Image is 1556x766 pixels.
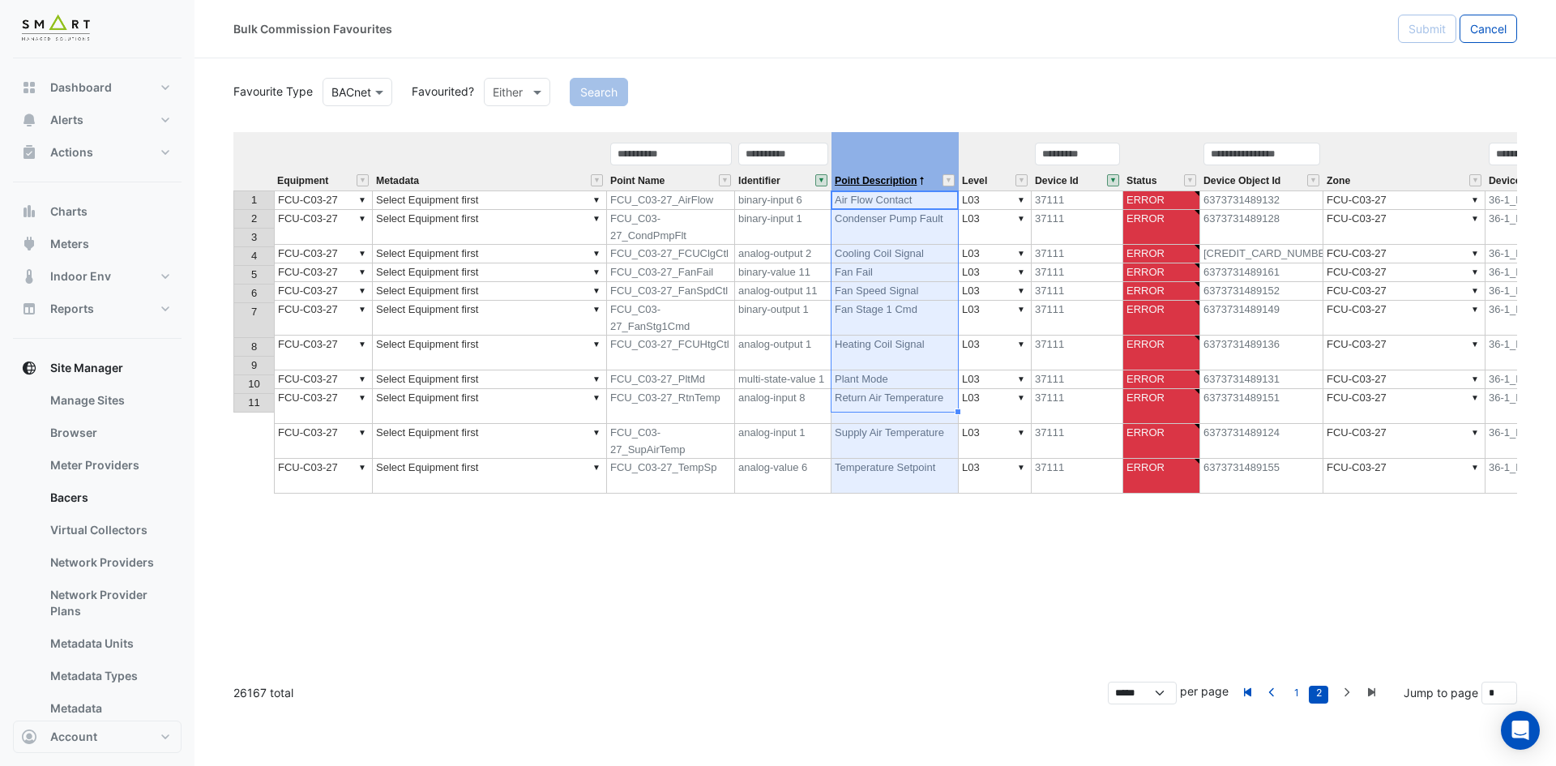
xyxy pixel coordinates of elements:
td: binary-input 1 [735,210,831,245]
div: ▼ [1015,389,1028,406]
span: per page [1180,684,1229,698]
td: FCU-C03-27 [274,301,373,336]
span: Level [962,176,987,186]
span: 11 [248,396,259,409]
td: FCU_C03-27_TempSp [607,459,735,494]
span: 8 [251,340,257,353]
div: ▼ [1468,301,1481,318]
span: Cancel [1470,22,1507,36]
td: FCU-C03-27 [1323,190,1485,210]
td: ERROR [1123,336,1200,370]
div: 26167 total [233,684,1108,701]
td: 6373731489136 [1200,336,1323,370]
span: Device Object Id [1203,176,1280,186]
td: FCU_C03-27_RtnTemp [607,389,735,424]
td: FCU-C03-27 [274,190,373,210]
td: 37111 [1032,424,1123,459]
button: Reports [13,293,182,325]
td: FCU-C03-27 [1323,389,1485,424]
td: FCU-C03-27 [274,282,373,301]
td: ERROR [1123,263,1200,282]
a: 1 [1287,686,1306,704]
td: Supply Air Temperature [831,424,959,459]
td: ERROR [1123,210,1200,245]
td: FCU-C03-27 [274,424,373,459]
td: FCU_C03-27_FanSpdCtl [607,282,735,301]
button: Site Manager [13,352,182,384]
td: FCU_C03-27_CondPmpFlt [607,210,735,245]
td: ERROR [1123,190,1200,210]
td: L03 [959,282,1032,301]
td: L03 [959,370,1032,389]
app-icon: Actions [21,144,37,160]
td: Select Equipment first [373,424,607,459]
td: FCU-C03-27 [1323,459,1485,494]
td: FCU-C03-27 [1323,424,1485,459]
td: FCU-C03-27 [1323,282,1485,301]
span: 9 [251,359,257,371]
td: 6373731489128 [1200,210,1323,245]
td: 37111 [1032,282,1123,301]
td: analog-value 6 [735,459,831,494]
span: 1 [251,194,257,206]
app-icon: Alerts [21,112,37,128]
a: Browser [37,417,182,449]
td: FCU_C03-27_PltMd [607,370,735,389]
a: Manage Sites [37,384,182,417]
label: Favourite Type [224,83,313,100]
div: ▼ [1468,263,1481,280]
td: 37111 [1032,190,1123,210]
div: ▼ [1468,245,1481,262]
td: FCU-C03-27 [1323,245,1485,263]
td: 6373731489155 [1200,459,1323,494]
td: FCU_C03-27_FanFail [607,263,735,282]
td: FCU-C03-27 [274,389,373,424]
label: Favourited? [402,83,474,100]
span: 2 [251,212,257,225]
td: FCU_C03-27_FanStg1Cmd [607,301,735,336]
app-icon: Charts [21,203,37,220]
div: ▼ [1015,282,1028,299]
td: FCU-C03-27 [1323,336,1485,370]
span: Point Description [835,176,917,186]
td: 37111 [1032,389,1123,424]
button: Account [13,721,182,753]
td: 6373731489149 [1200,301,1323,336]
div: ▼ [1468,389,1481,406]
div: Open Intercom Messenger [1501,711,1540,750]
div: ▼ [590,459,603,476]
td: Select Equipment first [373,190,607,210]
td: Select Equipment first [373,459,607,494]
div: ▼ [1015,370,1028,387]
div: ▼ [1015,245,1028,262]
span: Equipment [277,176,328,186]
app-icon: Reports [21,301,37,317]
td: FCU_C03-27_AirFlow [607,190,735,210]
div: ▼ [590,282,603,299]
div: ▼ [590,389,603,406]
td: Select Equipment first [373,282,607,301]
td: 6373731489131 [1200,370,1323,389]
td: 37111 [1032,336,1123,370]
td: 37111 [1032,210,1123,245]
app-icon: Indoor Env [21,268,37,285]
td: ERROR [1123,459,1200,494]
td: analog-input 8 [735,389,831,424]
a: Virtual Collectors [37,514,182,546]
div: ▼ [590,210,603,227]
td: binary-output 1 [735,301,831,336]
a: 2 [1309,686,1328,704]
div: ▼ [1468,336,1481,353]
td: L03 [959,263,1032,282]
span: Zone [1327,176,1350,186]
button: Alerts [13,104,182,136]
td: FCU-C03-27 [274,459,373,494]
div: ▼ [1468,191,1481,208]
span: 10 [248,378,259,390]
div: ▼ [1015,301,1028,318]
span: Site Manager [50,360,123,376]
span: Reports [50,301,94,317]
td: 6373731489132 [1200,190,1323,210]
td: 6373731489152 [1200,282,1323,301]
td: analog-output 11 [735,282,831,301]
